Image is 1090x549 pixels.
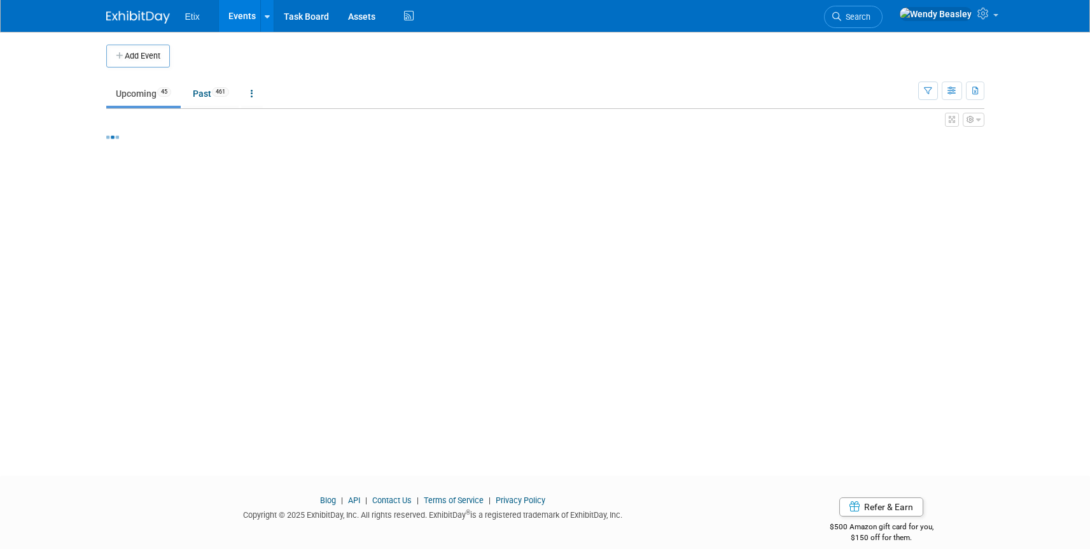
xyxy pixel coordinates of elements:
span: | [362,496,370,505]
span: | [486,496,494,505]
a: Past461 [183,82,239,106]
span: Etix [185,11,200,22]
button: Add Event [106,45,170,68]
a: Upcoming45 [106,82,181,106]
span: | [338,496,346,505]
a: API [348,496,360,505]
a: Blog [320,496,336,505]
img: loading... [106,136,119,139]
a: Terms of Service [424,496,484,505]
div: $150 off for them. [779,532,984,543]
img: ExhibitDay [106,11,170,24]
span: 461 [212,87,229,97]
sup: ® [466,509,470,516]
a: Privacy Policy [496,496,545,505]
span: Search [841,12,870,22]
img: Wendy Beasley [899,7,972,21]
div: $500 Amazon gift card for you, [779,513,984,543]
a: Search [824,6,883,28]
span: | [414,496,422,505]
a: Refer & Earn [839,497,923,517]
span: 45 [157,87,171,97]
div: Copyright © 2025 ExhibitDay, Inc. All rights reserved. ExhibitDay is a registered trademark of Ex... [106,506,760,521]
a: Contact Us [372,496,412,505]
